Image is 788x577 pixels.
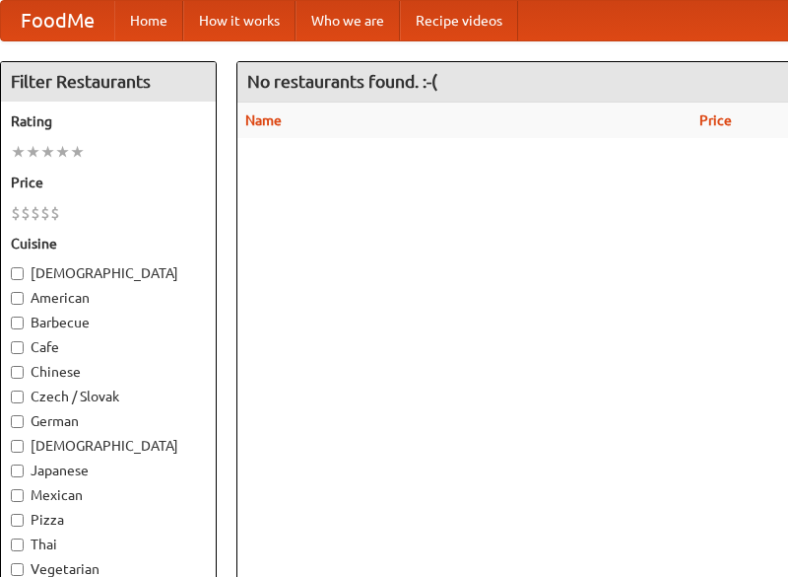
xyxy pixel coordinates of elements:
li: ★ [26,141,40,163]
li: $ [11,202,21,224]
a: FoodMe [1,1,114,40]
input: Barbecue [11,317,24,329]
input: Mexican [11,489,24,502]
a: Recipe videos [400,1,518,40]
label: Mexican [11,485,206,505]
label: American [11,288,206,308]
input: Czech / Slovak [11,391,24,403]
input: Thai [11,539,24,551]
h5: Rating [11,111,206,131]
li: $ [31,202,40,224]
label: Barbecue [11,313,206,332]
a: Who we are [295,1,400,40]
label: [DEMOGRAPHIC_DATA] [11,436,206,456]
li: $ [21,202,31,224]
li: ★ [70,141,85,163]
input: Cafe [11,341,24,354]
label: [DEMOGRAPHIC_DATA] [11,263,206,283]
input: [DEMOGRAPHIC_DATA] [11,267,24,280]
input: German [11,415,24,428]
h5: Price [11,173,206,192]
label: Cafe [11,337,206,357]
a: How it works [183,1,295,40]
label: Pizza [11,510,206,530]
label: German [11,411,206,431]
input: Pizza [11,514,24,527]
label: Japanese [11,461,206,480]
input: American [11,292,24,305]
label: Czech / Slovak [11,387,206,406]
a: Price [699,112,732,128]
li: ★ [55,141,70,163]
li: $ [50,202,60,224]
li: ★ [11,141,26,163]
label: Chinese [11,362,206,382]
input: Chinese [11,366,24,379]
input: Vegetarian [11,563,24,576]
label: Thai [11,535,206,554]
ng-pluralize: No restaurants found. :-( [247,72,437,91]
li: ★ [40,141,55,163]
li: $ [40,202,50,224]
input: [DEMOGRAPHIC_DATA] [11,440,24,453]
h5: Cuisine [11,234,206,253]
a: Home [114,1,183,40]
input: Japanese [11,465,24,477]
a: Name [245,112,282,128]
h4: Filter Restaurants [1,62,216,102]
